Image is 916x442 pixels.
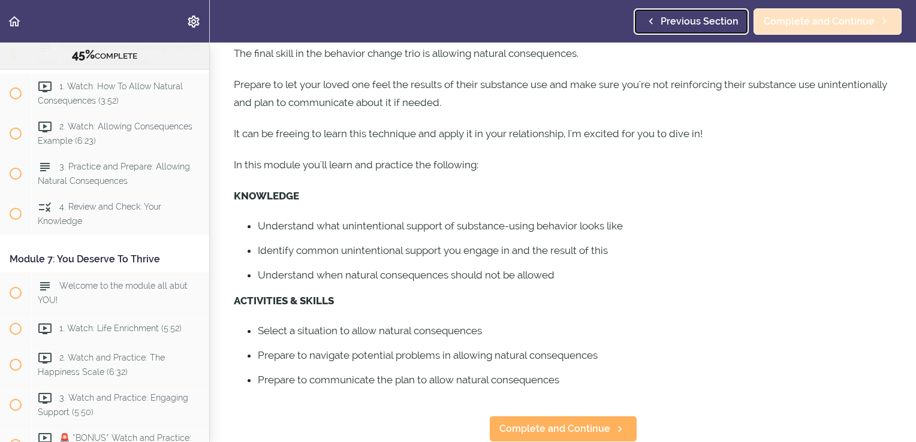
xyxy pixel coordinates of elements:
span: Prepare to communicate the plan to allow natural consequences [258,374,559,386]
span: 2. Watch: Allowing Consequences Example (6:23) [38,122,192,145]
span: Select a situation to allow natural consequences [258,325,482,337]
span: Complete and Continue [499,422,610,436]
strong: ACTIVITIES & SKILLS [234,295,334,307]
span: Understand when natural consequences should not be allowed [258,269,555,281]
span: Identify common unintentional support you engage in and the result of this [258,244,608,256]
span: 1. Watch: How To Allow Natural Consequences (3:52) [38,81,183,105]
span: Prepare to let your loved one feel the results of their substance use and make sure you're not re... [234,78,887,108]
svg: Settings Menu [186,14,201,29]
span: Previous Section [661,14,739,29]
div: COMPLETE [15,47,194,63]
span: 45% [72,47,95,62]
a: Previous Section [634,8,749,35]
a: Complete and Continue [489,416,637,442]
span: In this module you'll learn and practice the following: [234,159,478,171]
span: 4. Review and Check: Your Knowledge [38,202,161,225]
span: 3. Practice and Prepare: Allowing Natural Consequences [38,162,190,185]
span: 2. Watch and Practice: The Happiness Scale (6:32) [38,353,165,376]
span: It can be freeing to learn this technique and apply it in your relationship, I'm excited for you ... [234,128,703,140]
svg: Back to course curriculum [7,14,22,29]
a: Complete and Continue [754,8,902,35]
strong: KNOWLEDGE [234,190,299,202]
span: Complete and Continue [764,14,875,29]
span: The final skill in the behavior change trio is allowing natural consequences. [234,47,578,59]
span: 1. Watch: Life Enrichment (5:52) [59,323,182,333]
span: Understand what unintentional support of substance-using behavior looks like [258,220,623,232]
span: Welcome to the module all abut YOU! [38,281,188,304]
span: Prepare to navigate potential problems in allowing natural consequences [258,349,598,361]
span: 3. Watch and Practice: Engaging Support (5:50) [38,393,188,416]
